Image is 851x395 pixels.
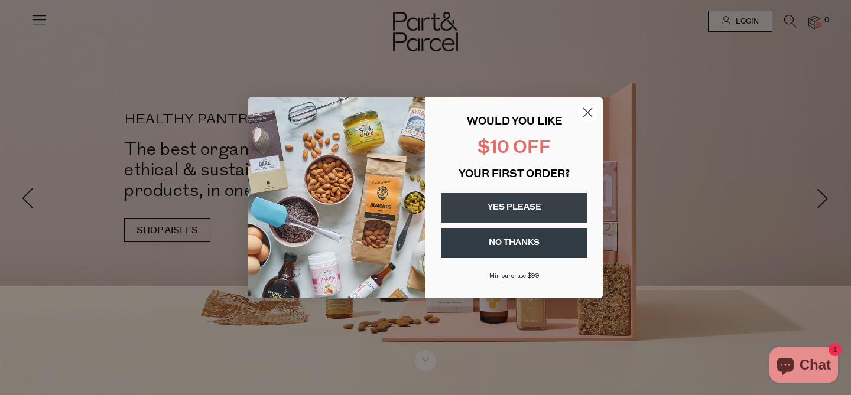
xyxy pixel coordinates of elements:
span: WOULD YOU LIKE [467,117,562,128]
span: Min purchase $99 [489,273,540,279]
img: 43fba0fb-7538-40bc-babb-ffb1a4d097bc.jpeg [248,97,425,298]
button: NO THANKS [441,228,587,258]
span: $10 OFF [478,139,551,158]
span: YOUR FIRST ORDER? [459,169,570,180]
inbox-online-store-chat: Shopify online store chat [766,347,842,386]
button: YES PLEASE [441,193,587,223]
button: Close dialog [577,102,598,123]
